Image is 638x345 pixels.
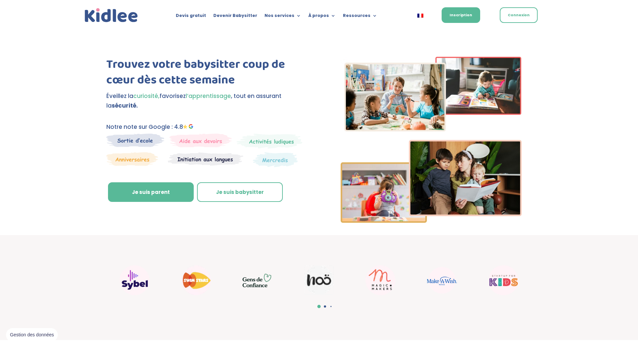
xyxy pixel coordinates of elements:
img: Noo [304,266,334,295]
a: Je suis babysitter [197,182,283,202]
a: Connexion [500,7,538,23]
img: Français [417,14,423,18]
a: Je suis parent [108,182,194,202]
div: 10 / 22 [229,265,286,295]
img: Make a wish [427,267,457,294]
img: startup for kids [488,265,518,295]
div: 9 / 22 [168,262,224,299]
img: Atelier thematique [168,152,243,166]
div: 14 / 22 [475,262,532,299]
div: 8 / 22 [106,262,163,299]
h1: Trouvez votre babysitter coup de cœur dès cette semaine [106,57,307,91]
span: Go to slide 3 [330,306,331,307]
img: GDC [243,273,272,287]
img: Swim stars [181,265,211,295]
img: weekends [169,133,232,147]
span: Gestion des données [10,332,54,338]
span: Go to slide 1 [317,305,321,308]
a: Devis gratuit [176,13,206,21]
span: Go to slide 2 [324,305,326,308]
img: Mercredi [237,133,302,149]
p: Éveillez la favorisez , tout en assurant la [106,91,307,111]
div: 12 / 22 [352,262,409,299]
div: 13 / 22 [414,264,470,297]
strong: sécurité. [112,102,138,110]
div: 11 / 22 [291,262,347,299]
img: Magic makers [366,265,395,295]
img: logo_kidlee_bleu [83,7,140,24]
a: Kidlee Logo [83,7,140,24]
a: Ressources [343,13,377,21]
button: Gestion des données [6,328,58,342]
span: curiosité, [133,92,159,100]
a: À propos [308,13,336,21]
img: Thematique [253,152,298,167]
p: Notre note sur Google : 4.8 [106,122,307,132]
img: Sortie decole [106,133,164,147]
span: l’apprentissage [186,92,231,100]
img: Sybel [120,265,150,295]
a: Devenir Babysitter [213,13,257,21]
a: Inscription [442,7,480,23]
a: Nos services [265,13,301,21]
picture: Imgs-2 [341,217,522,225]
img: Anniversaire [106,152,158,166]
